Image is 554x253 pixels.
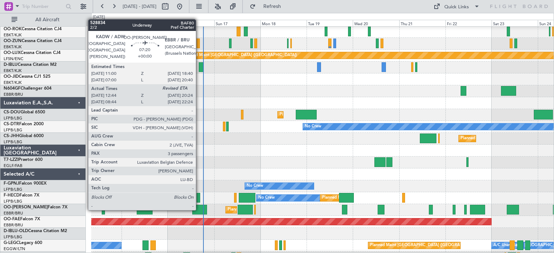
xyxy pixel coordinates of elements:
a: EBBR/BRU [4,211,23,216]
span: F-GPNJ [4,181,19,186]
button: All Aircraft [8,14,78,26]
div: Unplanned Maint [GEOGRAPHIC_DATA] ([GEOGRAPHIC_DATA]) [93,109,211,120]
a: OO-ZUNCessna Citation CJ4 [4,39,62,43]
div: Mon 18 [260,20,307,26]
span: [DATE] - [DATE] [123,3,157,10]
a: LFSN/ENC [4,56,23,62]
div: Sat 23 [492,20,538,26]
a: LFPB/LBG [4,199,22,204]
a: EGLF/FAB [4,163,22,168]
div: Wed 20 [353,20,399,26]
span: OO-[PERSON_NAME] [4,205,48,209]
span: OO-JID [4,74,19,79]
span: D-IBLU [4,63,18,67]
span: CS-DOU [4,110,21,114]
a: OO-ROKCessna Citation CJ4 [4,27,62,31]
a: F-GPNJFalcon 900EX [4,181,47,186]
div: [DATE] [93,14,105,21]
span: Refresh [257,4,287,9]
div: Fri 22 [445,20,492,26]
a: LFPB/LBG [4,116,22,121]
span: F-HECD [4,193,19,198]
a: LFPB/LBG [4,127,22,133]
a: CS-DTRFalcon 2000 [4,122,44,126]
div: Planned Maint [GEOGRAPHIC_DATA] ([GEOGRAPHIC_DATA]) [322,193,436,203]
a: EBKT/KJK [4,44,22,50]
button: Refresh [246,1,290,12]
a: OO-FAEFalcon 7X [4,217,40,221]
span: G-LEGC [4,241,19,245]
span: N604GF [4,86,21,91]
div: No Crew [258,193,275,203]
a: CS-JHHGlobal 6000 [4,134,44,138]
a: D-IBLU-OLDCessna Citation M2 [4,229,67,233]
a: CS-DOUGlobal 6500 [4,110,45,114]
a: D-IBLUCessna Citation M2 [4,63,57,67]
div: Planned Maint [GEOGRAPHIC_DATA] ([GEOGRAPHIC_DATA] National) [228,204,358,215]
div: Tue 19 [307,20,353,26]
a: OO-[PERSON_NAME]Falcon 7X [4,205,67,209]
span: CS-JHH [4,134,19,138]
a: EBBR/BRU [4,92,23,97]
a: G-LEGCLegacy 600 [4,241,42,245]
a: LFPB/LBG [4,234,22,240]
a: F-HECDFalcon 7X [4,193,39,198]
a: N604GFChallenger 604 [4,86,52,91]
span: OO-ZUN [4,39,22,43]
div: Planned Maint [GEOGRAPHIC_DATA] ([GEOGRAPHIC_DATA]) [370,240,484,251]
div: Planned Maint [GEOGRAPHIC_DATA] ([GEOGRAPHIC_DATA]) [137,133,251,144]
div: Sun 17 [214,20,260,26]
div: No Crew Paris ([GEOGRAPHIC_DATA]) [123,50,195,61]
div: No Crew [305,121,321,132]
a: EBKT/KJK [4,32,22,38]
div: No Crew [247,181,263,191]
button: Quick Links [430,1,483,12]
a: EGGW/LTN [4,246,25,252]
span: OO-FAE [4,217,20,221]
a: LFPB/LBG [4,187,22,192]
span: OO-LUX [4,51,21,55]
span: All Aircraft [19,17,76,22]
div: Thu 14 [75,20,122,26]
a: T7-LZZIPraetor 600 [4,158,43,162]
div: Thu 21 [399,20,445,26]
span: OO-ROK [4,27,22,31]
a: EBKT/KJK [4,80,22,85]
div: Planned Maint [GEOGRAPHIC_DATA] ([GEOGRAPHIC_DATA]) [280,109,393,120]
span: D-IBLU-OLD [4,229,28,233]
a: OO-JIDCessna CJ1 525 [4,74,50,79]
div: Sat 16 [168,20,214,26]
div: Planned Maint [GEOGRAPHIC_DATA] ([GEOGRAPHIC_DATA]) [183,50,297,61]
a: LFPB/LBG [4,139,22,145]
a: OO-LUXCessna Citation CJ4 [4,51,61,55]
span: T7-LZZI [4,158,18,162]
span: CS-DTR [4,122,19,126]
a: EBBR/BRU [4,222,23,228]
div: Quick Links [444,4,469,11]
input: Trip Number [22,1,63,12]
div: Fri 15 [122,20,168,26]
a: EBKT/KJK [4,68,22,73]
